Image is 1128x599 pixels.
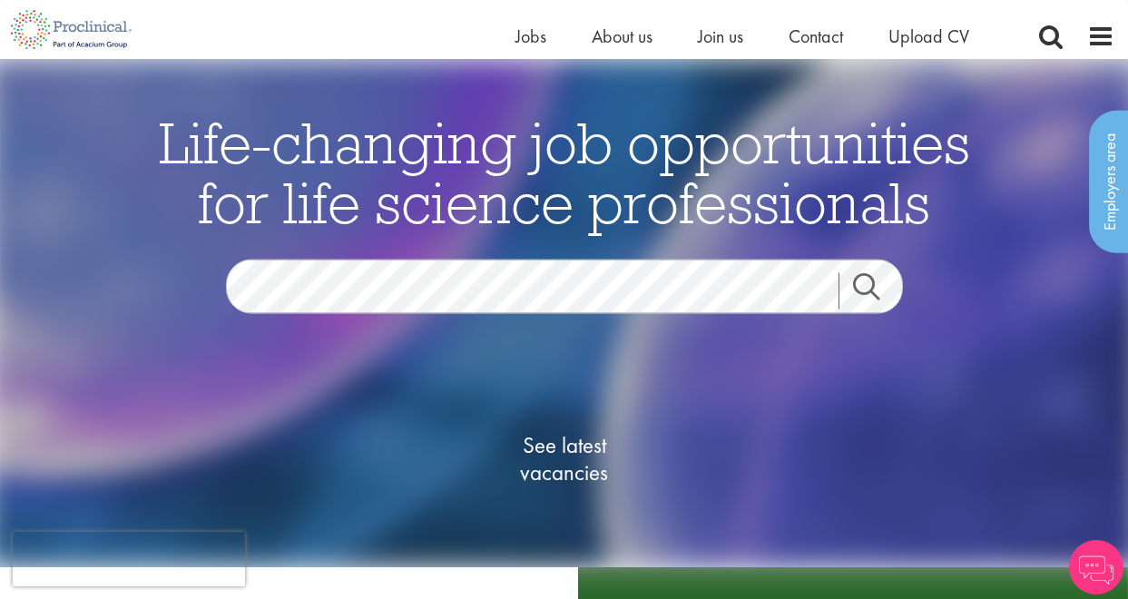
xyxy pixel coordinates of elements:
a: Join us [698,25,743,48]
a: See latestvacancies [474,359,655,559]
a: Job search submit button [839,273,917,309]
a: Contact [789,25,843,48]
img: Chatbot [1069,540,1123,594]
iframe: reCAPTCHA [13,532,245,586]
a: Jobs [515,25,546,48]
span: See latest vacancies [474,432,655,486]
span: Life-changing job opportunities for life science professionals [159,106,970,239]
a: About us [592,25,652,48]
a: Upload CV [888,25,969,48]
